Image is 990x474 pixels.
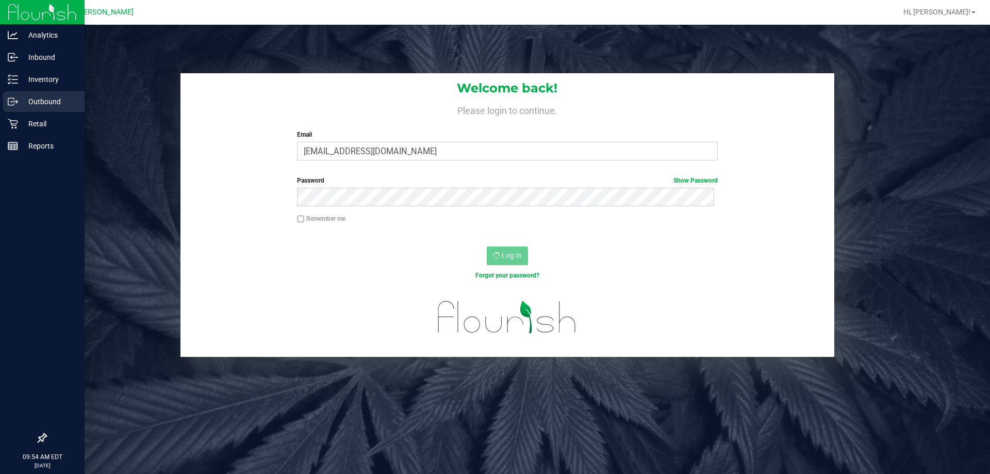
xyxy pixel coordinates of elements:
[180,103,834,116] h4: Please login to continue.
[297,214,345,223] label: Remember me
[8,119,18,129] inline-svg: Retail
[18,140,80,152] p: Reports
[297,177,324,184] span: Password
[297,130,717,139] label: Email
[487,247,528,265] button: Log In
[8,52,18,62] inline-svg: Inbound
[180,81,834,95] h1: Welcome back!
[8,141,18,151] inline-svg: Reports
[5,462,80,469] p: [DATE]
[8,96,18,107] inline-svg: Outbound
[77,8,134,17] span: [PERSON_NAME]
[18,95,80,108] p: Outbound
[18,118,80,130] p: Retail
[502,251,522,259] span: Log In
[5,452,80,462] p: 09:54 AM EDT
[18,73,80,86] p: Inventory
[297,216,304,223] input: Remember me
[8,30,18,40] inline-svg: Analytics
[425,291,589,344] img: flourish_logo.svg
[18,29,80,41] p: Analytics
[8,74,18,85] inline-svg: Inventory
[475,272,539,279] a: Forgot your password?
[673,177,718,184] a: Show Password
[903,8,970,16] span: Hi, [PERSON_NAME]!
[18,51,80,63] p: Inbound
